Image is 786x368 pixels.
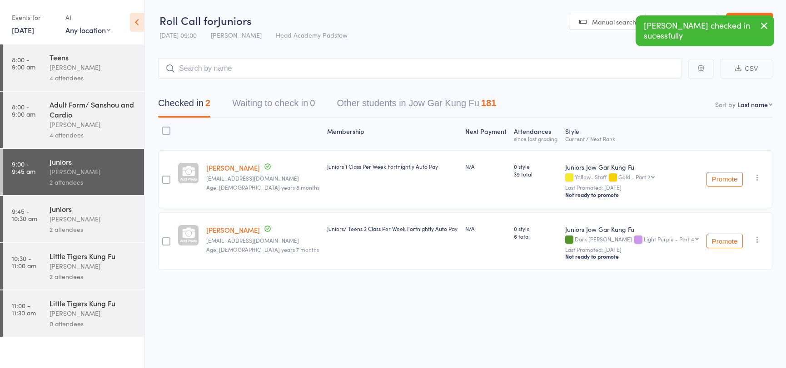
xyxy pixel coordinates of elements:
div: Dark [PERSON_NAME] [565,236,699,244]
span: [PERSON_NAME] [211,30,262,39]
input: Search by name [158,58,682,79]
div: [PERSON_NAME] [50,308,136,319]
div: Membership [323,122,462,146]
span: 39 total [514,170,557,178]
a: 9:00 -9:45 amJuniors[PERSON_NAME]2 attendees [3,149,144,195]
span: Juniors [218,13,252,28]
time: 10:30 - 11:00 am [12,255,36,269]
div: [PERSON_NAME] checked in sucessfully [636,15,774,46]
div: Style [562,122,703,146]
span: Manual search [592,17,636,26]
small: Last Promoted: [DATE] [565,246,699,253]
div: Juniors/ Teens 2 Class Per Week Fortnightly Auto Pay [327,225,458,232]
div: At [65,10,110,25]
div: Not ready to promote [565,191,699,198]
button: Promote [706,234,743,248]
div: Adult Form/ Sanshou and Cardio [50,99,136,119]
span: Age: [DEMOGRAPHIC_DATA] years 7 months [206,245,319,253]
a: Exit roll call [726,13,773,31]
div: since last grading [514,136,557,142]
div: Juniors [50,157,136,167]
div: Teens [50,52,136,62]
a: [PERSON_NAME] [206,163,260,172]
div: Last name [737,100,768,109]
span: 6 total [514,232,557,240]
div: Gold - Part 2 [618,174,650,180]
div: Little Tigers Kung Fu [50,298,136,308]
a: [PERSON_NAME] [206,225,260,235]
div: [PERSON_NAME] [50,62,136,73]
label: Sort by [715,100,736,109]
div: Yellow- Staff [565,174,699,182]
div: Not ready to promote [565,253,699,260]
div: 4 attendees [50,73,136,83]
small: mwk2012@gmail.com [206,175,320,182]
time: 8:00 - 9:00 am [12,103,35,118]
div: Juniors Jow Gar Kung Fu [565,225,699,234]
a: 10:30 -11:00 amLittle Tigers Kung Fu[PERSON_NAME]2 attendees [3,243,144,289]
div: Juniors [50,204,136,214]
span: 0 style [514,225,557,232]
time: 9:45 - 10:30 am [12,207,37,222]
button: CSV [721,59,772,79]
span: Roll Call for [159,13,218,28]
div: Juniors Jow Gar Kung Fu [565,162,699,172]
div: Atten­dances [510,122,561,146]
a: 11:00 -11:30 amLittle Tigers Kung Fu[PERSON_NAME]0 attendees [3,290,144,337]
button: Other students in Jow Gar Kung Fu181 [337,93,496,118]
div: 2 attendees [50,271,136,282]
div: 0 [310,98,315,108]
div: N/A [465,162,507,170]
time: 9:00 - 9:45 am [12,160,35,175]
div: N/A [465,225,507,232]
a: [DATE] [12,25,34,35]
time: 8:00 - 9:00 am [12,56,35,70]
div: 2 attendees [50,177,136,187]
span: Head Academy Padstow [276,30,348,39]
small: vtzortzis@gmail.com [206,237,320,244]
span: 0 style [514,162,557,170]
button: Promote [706,172,743,186]
div: 0 attendees [50,319,136,329]
div: Juniors 1 Class Per Week Fortnightly Auto Pay [327,162,458,170]
div: 4 attendees [50,130,136,140]
div: [PERSON_NAME] [50,261,136,271]
a: 8:00 -9:00 amTeens[PERSON_NAME]4 attendees [3,44,144,91]
div: Events for [12,10,56,25]
span: Age: [DEMOGRAPHIC_DATA] years 8 months [206,183,319,191]
div: Little Tigers Kung Fu [50,251,136,261]
div: Light Purple - Part 4 [644,236,694,242]
div: Next Payment [462,122,510,146]
div: 2 attendees [50,224,136,235]
div: [PERSON_NAME] [50,167,136,177]
span: [DATE] 09:00 [159,30,197,39]
time: 11:00 - 11:30 am [12,302,36,316]
button: Waiting to check in0 [232,93,315,118]
small: Last Promoted: [DATE] [565,184,699,191]
div: 181 [481,98,496,108]
div: 2 [205,98,210,108]
div: [PERSON_NAME] [50,119,136,130]
div: Current / Next Rank [565,136,699,142]
button: Checked in2 [158,93,210,118]
div: [PERSON_NAME] [50,214,136,224]
div: Any location [65,25,110,35]
a: 8:00 -9:00 amAdult Form/ Sanshou and Cardio[PERSON_NAME]4 attendees [3,92,144,148]
a: 9:45 -10:30 amJuniors[PERSON_NAME]2 attendees [3,196,144,242]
